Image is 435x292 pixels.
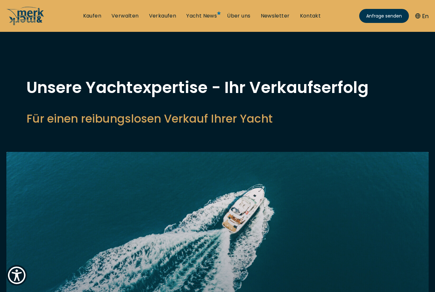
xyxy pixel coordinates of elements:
[111,12,139,19] a: Verwalten
[186,12,217,19] a: Yacht News
[359,9,409,23] a: Anfrage senden
[149,12,176,19] a: Verkaufen
[26,111,409,126] h2: Für einen reibungslosen Verkauf Ihrer Yacht
[261,12,290,19] a: Newsletter
[415,12,429,20] button: En
[83,12,101,19] a: Kaufen
[227,12,250,19] a: Über uns
[6,265,27,286] button: Show Accessibility Preferences
[300,12,321,19] a: Kontakt
[366,13,402,19] span: Anfrage senden
[26,80,409,96] h1: Unsere Yachtexpertise - Ihr Verkaufserfolg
